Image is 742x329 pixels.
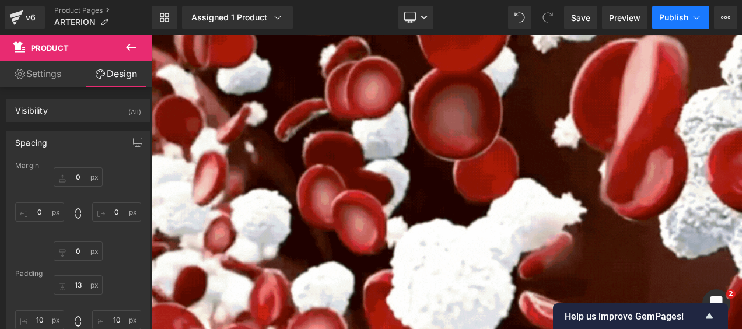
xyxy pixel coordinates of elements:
[15,202,64,222] input: 0
[571,12,590,24] span: Save
[54,167,103,187] input: 0
[15,99,48,116] div: Visibility
[152,6,177,29] a: New Library
[31,43,69,52] span: Product
[565,311,702,322] span: Help us improve GemPages!
[714,6,737,29] button: More
[191,12,283,23] div: Assigned 1 Product
[54,17,96,27] span: ARTERION
[128,99,141,118] div: (All)
[15,269,141,278] div: Padding
[659,13,688,22] span: Publish
[726,289,736,299] span: 2
[15,162,141,170] div: Margin
[92,202,141,222] input: 0
[508,6,531,29] button: Undo
[602,6,647,29] a: Preview
[15,131,47,148] div: Spacing
[565,309,716,323] button: Show survey - Help us improve GemPages!
[609,12,640,24] span: Preview
[5,6,45,29] a: v6
[23,10,38,25] div: v6
[54,275,103,295] input: 0
[54,6,152,15] a: Product Pages
[54,242,103,261] input: 0
[702,289,730,317] iframe: Intercom live chat
[652,6,709,29] button: Publish
[536,6,559,29] button: Redo
[78,61,154,87] a: Design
